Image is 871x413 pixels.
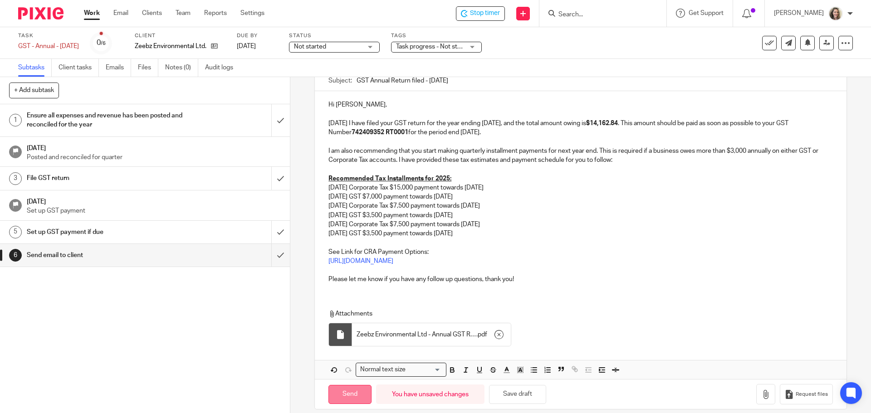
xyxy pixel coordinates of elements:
[237,43,256,49] span: [DATE]
[9,172,22,185] div: 3
[328,119,832,137] p: [DATE] I have filed your GST return for the year ending [DATE], and the total amount owing is . T...
[27,195,281,206] h1: [DATE]
[828,6,843,21] img: IMG_7896.JPG
[27,225,184,239] h1: Set up GST payment if due
[142,9,162,18] a: Clients
[470,9,500,18] span: Stop timer
[176,9,191,18] a: Team
[328,248,832,257] p: See Link for CRA Payment Options:
[328,100,832,109] p: Hi [PERSON_NAME],
[328,183,832,192] p: [DATE] Corporate Tax $15,000 payment towards [DATE]
[357,330,476,339] span: Zeebz Environmental Ltd - Annual GST Remittance - [DATE]
[456,6,505,21] div: Zeebz Environmental Ltd. - GST - Annual - March 2025
[18,42,79,51] div: GST - Annual - March 2025
[689,10,724,16] span: Get Support
[328,275,832,284] p: Please let me know if you have any follow up questions, thank you!
[204,9,227,18] a: Reports
[165,59,198,77] a: Notes (0)
[9,83,59,98] button: + Add subtask
[240,9,264,18] a: Settings
[138,59,158,77] a: Files
[135,32,225,39] label: Client
[796,391,828,398] span: Request files
[27,109,184,132] h1: Ensure all expenses and revenue has been posted and reconciled for the year
[237,32,278,39] label: Due by
[101,41,106,46] small: /6
[408,365,441,374] input: Search for option
[18,7,64,19] img: Pixie
[18,42,79,51] div: GST - Annual - [DATE]
[18,32,79,39] label: Task
[352,323,511,346] div: .
[289,32,380,39] label: Status
[59,59,99,77] a: Client tasks
[18,59,52,77] a: Subtasks
[328,146,832,165] p: I am also recommending that you start making quarterly installment payments for next year end. Th...
[328,385,372,404] input: Send
[9,249,22,262] div: 6
[27,153,281,162] p: Posted and reconciled for quarter
[489,385,546,404] button: Save draft
[780,384,832,404] button: Request files
[135,42,206,51] p: Zeebz Environmental Ltd.
[586,120,618,126] strong: $14,162.84
[328,309,816,318] p: Attachments
[328,211,832,220] p: [DATE] GST $3,500 payment towards [DATE]
[27,206,281,215] p: Set up GST payment
[328,175,451,182] u: Recommended Tax Installments for 2025:
[113,9,128,18] a: Email
[356,363,446,377] div: Search for option
[358,365,407,374] span: Normal text size
[774,9,824,18] p: [PERSON_NAME]
[9,114,22,126] div: 1
[328,258,393,264] a: [URL][DOMAIN_NAME]
[294,44,326,50] span: Not started
[328,229,832,238] p: [DATE] GST $3,500 payment towards [DATE]
[478,330,487,339] span: pdf
[376,384,484,404] div: You have unsaved changes
[27,248,184,262] h1: Send email to client
[205,59,240,77] a: Audit logs
[328,201,832,210] p: [DATE] Corporate Tax $7,500 payment towards [DATE]
[106,59,131,77] a: Emails
[352,129,408,136] strong: 742409352 RT0001
[396,44,482,50] span: Task progress - Not started + 2
[558,11,639,19] input: Search
[391,32,482,39] label: Tags
[84,9,100,18] a: Work
[9,226,22,238] div: 5
[328,220,832,229] p: [DATE] Corporate Tax $7,500 payment towards [DATE]
[27,171,184,185] h1: File GST return
[328,192,832,201] p: [DATE] GST $7,000 payment towards [DATE]
[328,76,352,85] label: Subject:
[97,38,106,48] div: 0
[27,141,281,153] h1: [DATE]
